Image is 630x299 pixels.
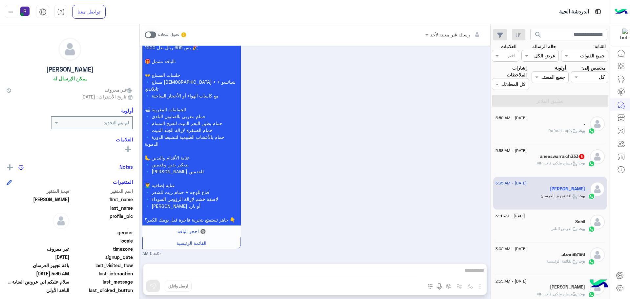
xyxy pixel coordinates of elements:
[142,35,241,225] p: 11/9/2025, 5:35 AM
[588,160,595,167] img: WhatsApp
[71,204,133,211] span: last_name
[53,213,69,229] img: defaultAdmin.png
[584,121,585,126] h5: .
[550,186,585,192] h5: خالد
[72,5,106,19] a: تواصل معنا
[7,254,69,261] span: 2025-09-11T02:34:15.856Z
[548,128,578,133] span: : Default reply
[590,215,605,229] img: defaultAdmin.png
[59,38,81,60] img: defaultAdmin.png
[53,75,87,81] h6: يمكن الإرسال له
[547,259,578,264] span: : القائمة الرئيسية
[537,291,578,296] span: : مساج ملكي فاخر VIP
[616,29,628,40] img: 322853014244696
[578,226,585,231] span: بوت
[46,66,94,73] h5: [PERSON_NAME]
[532,43,556,50] label: حالة الرسالة
[492,64,527,78] label: إشارات الملاحظات
[81,93,126,100] span: تاريخ الأشتراك : [DATE]
[590,117,605,131] img: defaultAdmin.png
[142,251,160,257] span: 05:35 AM
[20,7,30,16] img: userImage
[165,281,192,292] button: ارسل واغلق
[550,284,585,290] h5: احمد هاشم
[57,8,65,16] img: tab
[178,228,206,234] span: 🔘 احجز الباقة
[7,287,69,294] span: الباقة الأولي
[588,291,595,298] img: WhatsApp
[7,164,13,170] img: add
[54,5,67,19] a: tab
[575,219,585,224] h5: Sohil
[157,32,179,37] small: تحويل المحادثة
[595,43,606,50] label: القناة:
[7,196,69,203] span: خالد
[71,196,133,203] span: first_name
[7,270,69,277] span: 2025-09-11T02:35:49.414Z
[105,86,133,93] span: غير معروف
[39,8,47,16] img: tab
[71,262,133,269] span: last_visited_flow
[534,31,542,39] span: search
[495,246,527,252] span: [DATE] - 3:02 AM
[578,193,585,198] span: بوت
[7,229,69,236] span: null
[7,278,69,285] span: سلام عليكم ابي عروض العناية بالبشرة
[7,137,133,142] h6: العلامات
[551,226,578,231] span: : العرض الثاني
[590,182,605,197] img: defaultAdmin.png
[7,8,15,16] img: profile
[540,193,578,198] span: : باقة تجهيز العرسان
[579,154,584,159] span: 6
[71,237,133,244] span: locale
[555,64,566,71] label: أولوية
[71,254,133,261] span: signup_date
[578,128,585,133] span: بوت
[71,287,133,294] span: last_clicked_button
[7,246,69,252] span: غير معروف
[113,179,133,185] h6: المتغيرات
[537,160,578,165] span: : مساج ملكي فاخر VIP
[588,226,595,232] img: WhatsApp
[588,193,595,200] img: WhatsApp
[581,64,606,71] label: مخصص إلى:
[588,259,595,265] img: WhatsApp
[177,240,206,246] span: القائمة الرئيسية
[495,115,527,121] span: [DATE] - 5:59 AM
[590,247,605,262] img: defaultAdmin.png
[121,108,133,114] h6: أولوية
[71,213,133,228] span: profile_pic
[559,8,589,16] p: الدردشة الحية
[495,278,527,284] span: [DATE] - 2:55 AM
[119,164,133,170] h6: Notes
[587,273,610,296] img: hulul-logo.png
[7,262,69,269] span: باقة تجهيز العرسان
[71,270,133,277] span: last_interaction
[588,128,595,134] img: WhatsApp
[71,188,133,195] span: اسم المتغير
[561,252,585,257] h5: abwn88196
[507,52,516,60] div: اختر
[578,291,585,296] span: بوت
[530,29,546,43] button: search
[615,5,628,19] img: Logo
[594,8,602,16] img: tab
[18,165,24,170] img: notes
[495,148,527,154] span: [DATE] - 5:58 AM
[492,95,608,107] button: تطبيق الفلاتر
[7,237,69,244] span: null
[71,278,133,285] span: last_message
[540,154,585,159] h5: aneeswarraich333
[71,229,133,236] span: gender
[590,149,605,164] img: defaultAdmin.png
[495,180,527,186] span: [DATE] - 5:35 AM
[501,43,516,50] label: العلامات
[495,213,525,219] span: [DATE] - 3:11 AM
[578,259,585,264] span: بوت
[71,246,133,252] span: timezone
[7,188,69,195] span: قيمة المتغير
[578,160,585,165] span: بوت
